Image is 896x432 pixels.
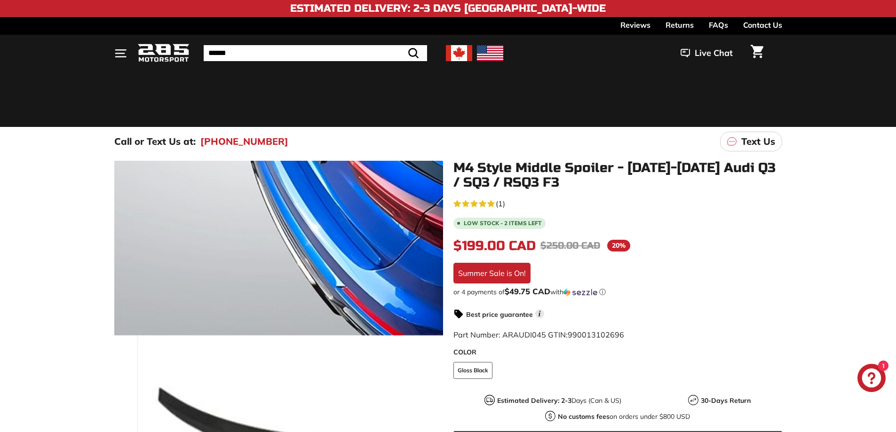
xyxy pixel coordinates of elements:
a: [PHONE_NUMBER] [200,134,288,149]
button: Live Chat [668,41,745,65]
span: $250.00 CAD [540,240,600,251]
span: i [535,309,544,318]
img: Logo_285_Motorsport_areodynamics_components [138,42,190,64]
h1: M4 Style Middle Spoiler - [DATE]-[DATE] Audi Q3 / SQ3 / RSQ3 F3 [453,161,782,190]
strong: 30-Days Return [701,396,751,405]
a: Text Us [720,132,782,151]
span: Low stock - 2 items left [464,220,542,226]
a: Reviews [620,17,650,33]
strong: No customs fees [558,412,610,421]
a: 5.0 rating (1 votes) [453,197,782,209]
div: or 4 payments of with [453,287,782,297]
div: Summer Sale is On! [453,263,531,283]
strong: Best price guarantee [466,310,533,319]
a: FAQs [709,17,728,33]
a: Cart [745,37,769,69]
span: Part Number: ARAUDI045 GTIN: [453,330,624,339]
span: $199.00 CAD [453,238,536,254]
p: on orders under $800 USD [558,412,690,422]
span: (1) [496,198,505,209]
h4: Estimated Delivery: 2-3 Days [GEOGRAPHIC_DATA]-Wide [290,3,606,14]
p: Days (Can & US) [497,396,621,406]
strong: Estimated Delivery: 2-3 [497,396,571,405]
span: $49.75 CAD [505,286,550,296]
a: Contact Us [743,17,782,33]
p: Call or Text Us at: [114,134,196,149]
a: Returns [666,17,694,33]
div: or 4 payments of$49.75 CADwithSezzle Click to learn more about Sezzle [453,287,782,297]
span: Live Chat [695,47,733,59]
span: 990013102696 [568,330,624,339]
inbox-online-store-chat: Shopify online store chat [855,364,888,394]
input: Search [204,45,427,61]
span: 20% [607,240,630,251]
p: Text Us [741,134,775,149]
label: COLOR [453,347,782,357]
img: Sezzle [563,288,597,297]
